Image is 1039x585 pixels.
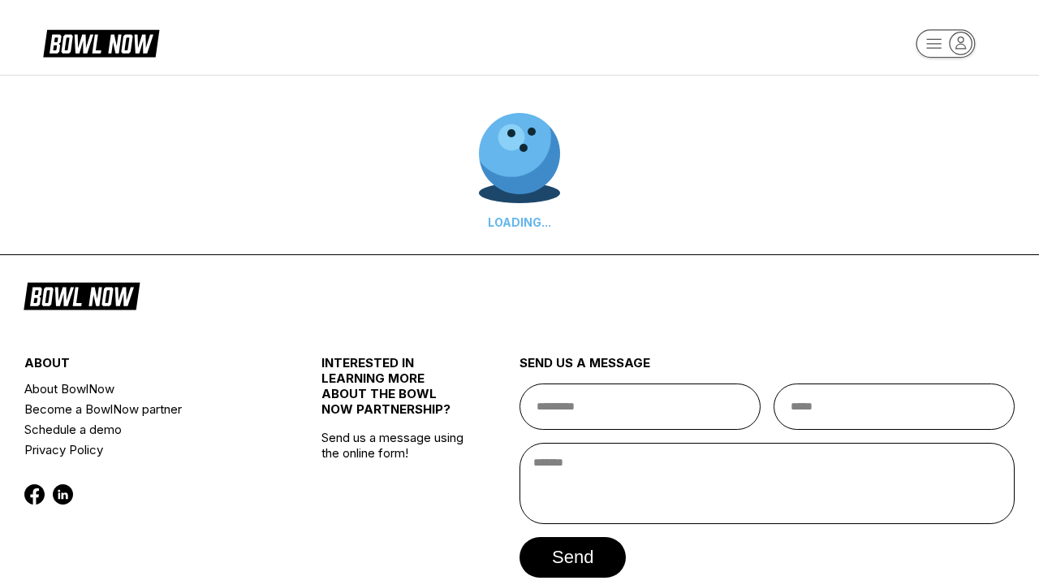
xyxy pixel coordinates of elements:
[519,537,626,578] button: send
[519,355,1015,383] div: send us a message
[24,355,272,379] div: about
[24,440,272,460] a: Privacy Policy
[479,215,560,229] div: LOADING...
[321,355,470,430] div: INTERESTED IN LEARNING MORE ABOUT THE BOWL NOW PARTNERSHIP?
[24,419,272,440] a: Schedule a demo
[24,399,272,419] a: Become a BowlNow partner
[24,379,272,399] a: About BowlNow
